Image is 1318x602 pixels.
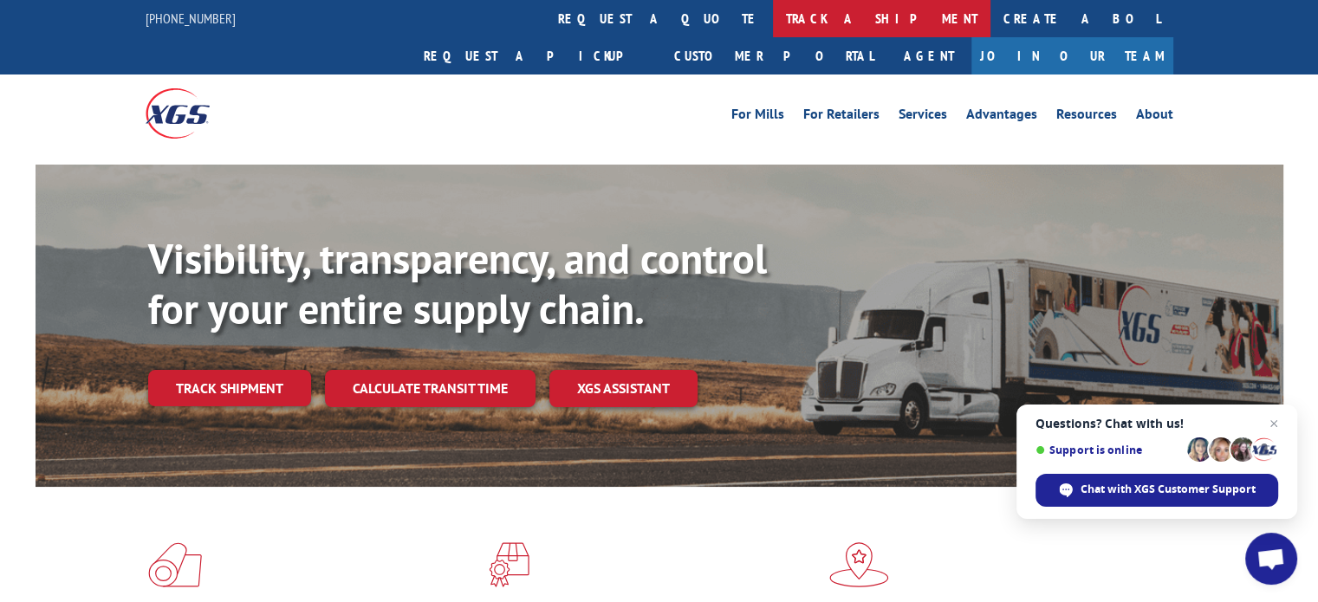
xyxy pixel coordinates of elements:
a: Agent [886,37,971,74]
a: [PHONE_NUMBER] [146,10,236,27]
a: Track shipment [148,370,311,406]
a: Request a pickup [411,37,661,74]
a: Join Our Team [971,37,1173,74]
span: Close chat [1263,413,1284,434]
span: Chat with XGS Customer Support [1081,482,1256,497]
a: About [1136,107,1173,126]
a: XGS ASSISTANT [549,370,698,407]
div: Chat with XGS Customer Support [1036,474,1278,507]
img: xgs-icon-focused-on-flooring-red [489,542,529,587]
div: Open chat [1245,533,1297,585]
a: Services [899,107,947,126]
a: Resources [1056,107,1117,126]
img: xgs-icon-flagship-distribution-model-red [829,542,889,587]
img: xgs-icon-total-supply-chain-intelligence-red [148,542,202,587]
a: Advantages [966,107,1037,126]
a: Customer Portal [661,37,886,74]
a: For Retailers [803,107,880,126]
b: Visibility, transparency, and control for your entire supply chain. [148,231,767,335]
a: For Mills [731,107,784,126]
span: Questions? Chat with us! [1036,417,1278,430]
a: Calculate transit time [325,370,536,407]
span: Support is online [1036,443,1181,456]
